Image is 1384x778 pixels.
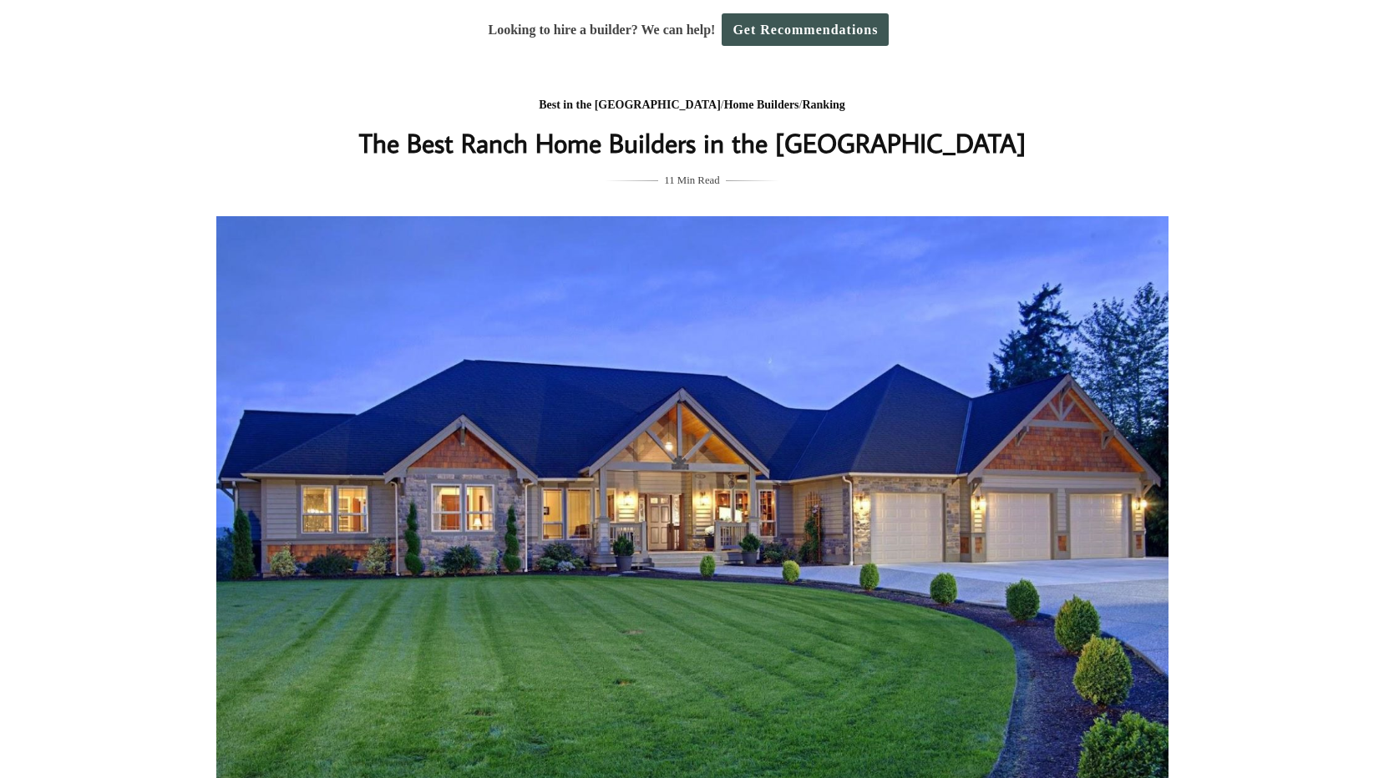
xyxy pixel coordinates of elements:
span: 11 Min Read [664,171,719,189]
a: Best in the [GEOGRAPHIC_DATA] [539,99,721,111]
div: / / [359,95,1026,116]
a: Home Builders [724,99,799,111]
a: Ranking [802,99,844,111]
h1: The Best Ranch Home Builders in the [GEOGRAPHIC_DATA] [359,123,1026,163]
a: Get Recommendations [722,13,889,46]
